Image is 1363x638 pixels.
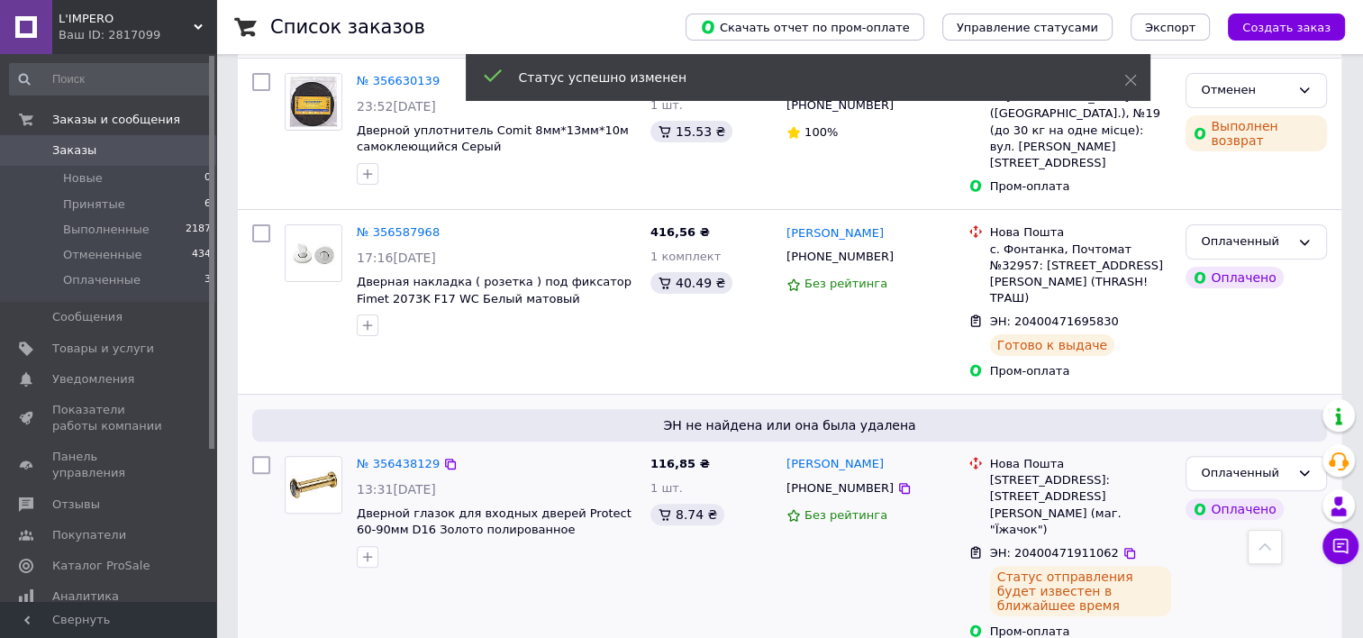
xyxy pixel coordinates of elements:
[990,456,1172,472] div: Нова Пошта
[9,63,213,96] input: Поиск
[357,225,440,239] a: № 356587968
[990,363,1172,379] div: Пром-оплата
[650,457,710,470] span: 116,85 ₴
[1228,14,1345,41] button: Создать заказ
[957,21,1098,34] span: Управление статусами
[1201,232,1290,251] div: Оплаченный
[1322,528,1358,564] button: Чат с покупателем
[59,11,194,27] span: L'IMPERO
[783,245,897,269] div: [PHONE_NUMBER]
[357,99,436,114] span: 23:52[DATE]
[52,309,123,325] span: Сообщения
[357,251,436,265] span: 17:16[DATE]
[990,314,1119,328] span: ЭН: 20400471695830
[63,170,103,187] span: Новые
[285,73,342,131] a: Фото товару
[1210,20,1345,33] a: Создать заказ
[804,508,887,522] span: Без рейтинга
[1131,14,1210,41] button: Экспорт
[52,341,154,357] span: Товары и услуги
[786,456,884,473] a: [PERSON_NAME]
[1242,21,1331,34] span: Создать заказ
[52,527,126,543] span: Покупатели
[357,506,632,537] a: Дверной глазок для входных дверей Protect 60-90мм D16 Золото полированное
[650,272,732,294] div: 40.49 ₴
[990,178,1172,195] div: Пром-оплата
[650,121,732,142] div: 15.53 ₴
[357,482,436,497] span: 13:31[DATE]
[285,456,342,514] a: Фото товару
[285,224,342,282] a: Фото товару
[52,112,180,128] span: Заказы и сообщения
[1186,267,1283,288] div: Оплачено
[783,477,897,500] div: [PHONE_NUMBER]
[990,89,1172,171] div: м. [GEOGRAPHIC_DATA] ([GEOGRAPHIC_DATA].), №19 (до 30 кг на одне місце): вул. [PERSON_NAME][STREE...
[942,14,1113,41] button: Управление статусами
[1186,498,1283,520] div: Оплачено
[357,457,440,470] a: № 356438129
[286,225,341,281] img: Фото товару
[990,242,1172,307] div: с. Фонтанка, Почтомат №32957: [STREET_ADDRESS][PERSON_NAME] (THRASH! ТРАШ)
[650,225,710,239] span: 416,56 ₴
[1201,464,1290,483] div: Оплаченный
[204,196,211,213] span: 6
[1186,115,1327,151] div: Выполнен возврат
[650,98,683,112] span: 1 шт.
[700,19,910,35] span: Скачать отчет по пром-оплате
[286,74,341,130] img: Фото товару
[186,222,211,238] span: 2187
[990,334,1114,356] div: Готово к выдаче
[52,142,96,159] span: Заказы
[990,472,1172,538] div: [STREET_ADDRESS]: [STREET_ADDRESS][PERSON_NAME] (маг. "Їжачок")
[357,74,440,87] a: № 356630139
[650,504,724,525] div: 8.74 ₴
[286,457,341,513] img: Фото товару
[204,170,211,187] span: 0
[357,275,632,305] a: Дверная накладка ( розетка ) под фиксатор Fimet 2073K F17 WC Белый матовый
[804,277,887,290] span: Без рейтинга
[270,16,425,38] h1: Список заказов
[52,588,119,605] span: Аналитика
[204,272,211,288] span: 3
[63,196,125,213] span: Принятые
[990,566,1172,616] div: Статус отправления будет известен в ближайшее время
[259,416,1320,434] span: ЭН не найдена или она была удалена
[63,222,150,238] span: Выполненные
[990,224,1172,241] div: Нова Пошта
[519,68,1079,87] div: Статус успешно изменен
[357,123,629,154] a: Дверной уплотнитель Comit 8мм*13мм*10м самоклеющийся Серый
[650,481,683,495] span: 1 шт.
[59,27,216,43] div: Ваш ID: 2817099
[650,250,721,263] span: 1 комплект
[63,247,141,263] span: Отмененные
[63,272,141,288] span: Оплаченные
[1201,81,1290,100] div: Отменен
[52,449,167,481] span: Панель управления
[52,497,100,513] span: Отзывы
[52,558,150,574] span: Каталог ProSale
[786,225,884,242] a: [PERSON_NAME]
[192,247,211,263] span: 434
[990,546,1119,560] span: ЭН: 20400471911062
[804,125,838,139] span: 100%
[52,402,167,434] span: Показатели работы компании
[686,14,924,41] button: Скачать отчет по пром-оплате
[52,371,134,387] span: Уведомления
[1145,21,1195,34] span: Экспорт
